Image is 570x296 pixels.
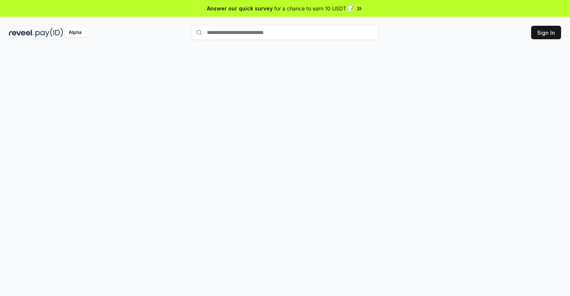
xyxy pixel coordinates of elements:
[207,4,273,12] span: Answer our quick survey
[35,28,63,37] img: pay_id
[65,28,86,37] div: Alpha
[9,28,34,37] img: reveel_dark
[274,4,354,12] span: for a chance to earn 10 USDT 📝
[531,26,561,39] button: Sign In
